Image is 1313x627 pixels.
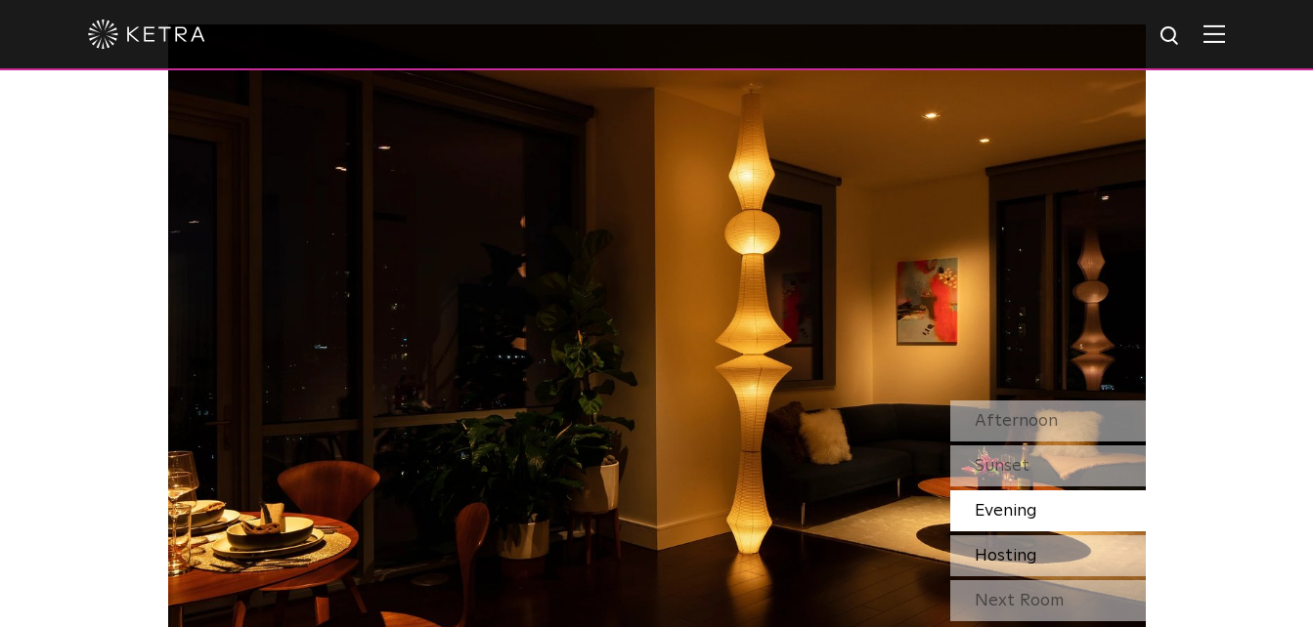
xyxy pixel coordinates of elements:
span: Afternoon [975,412,1058,430]
div: Next Room [950,580,1146,621]
img: search icon [1159,24,1183,49]
img: ketra-logo-2019-white [88,20,205,49]
span: Hosting [975,547,1037,564]
img: Hamburger%20Nav.svg [1204,24,1225,43]
span: Evening [975,502,1037,520]
span: Sunset [975,457,1029,475]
